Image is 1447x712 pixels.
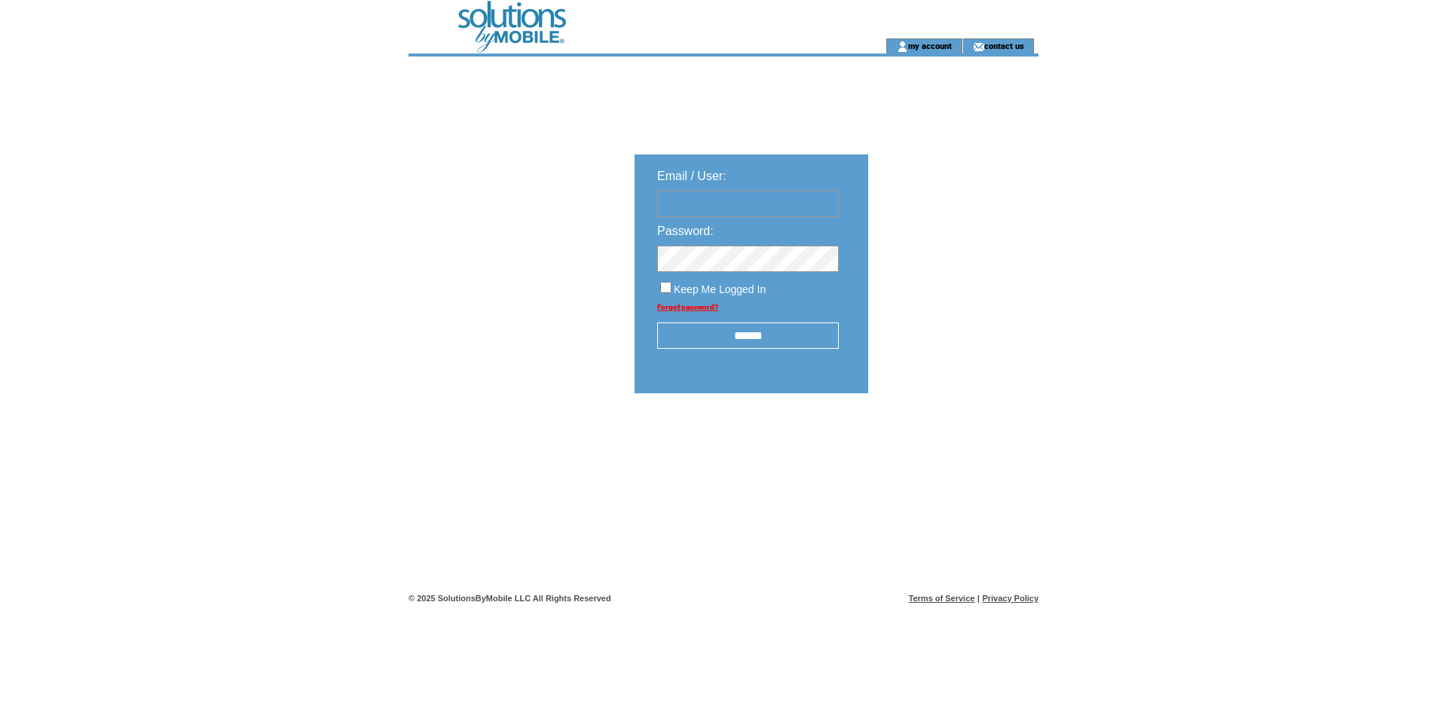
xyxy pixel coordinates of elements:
[977,594,980,603] span: |
[909,594,975,603] a: Terms of Service
[984,41,1024,50] a: contact us
[908,41,952,50] a: my account
[657,170,727,182] span: Email / User:
[897,41,908,53] img: account_icon.gif
[657,225,714,237] span: Password:
[973,41,984,53] img: contact_us_icon.gif
[674,283,766,295] span: Keep Me Logged In
[982,594,1039,603] a: Privacy Policy
[408,594,611,603] span: © 2025 SolutionsByMobile LLC All Rights Reserved
[657,303,718,311] a: Forgot password?
[912,431,987,450] img: transparent.png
